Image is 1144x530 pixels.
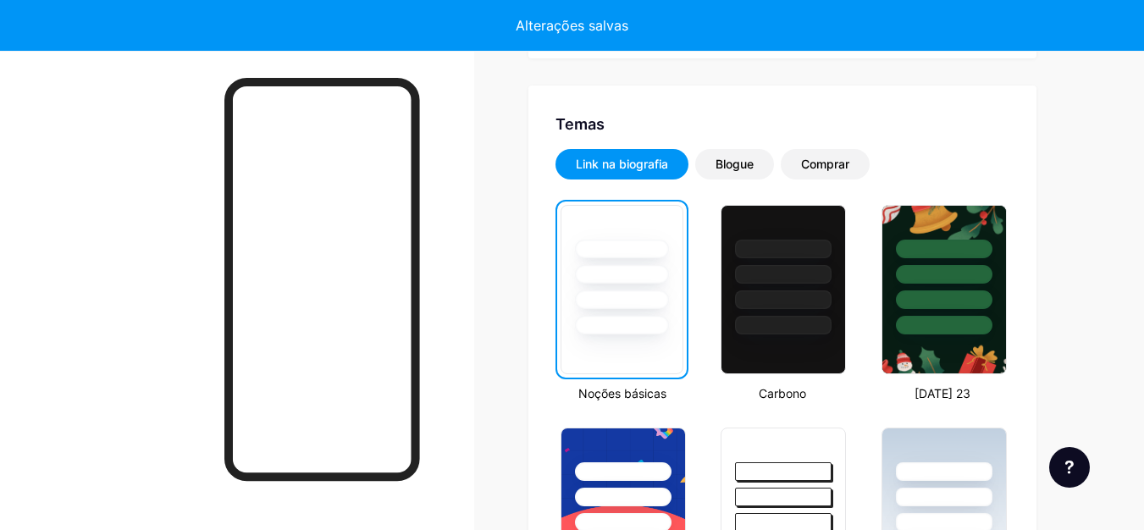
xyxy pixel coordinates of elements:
[716,157,754,171] font: Blogue
[516,17,628,34] font: Alterações salvas
[555,115,605,133] font: Temas
[915,386,970,400] font: [DATE] 23
[759,386,806,400] font: Carbono
[576,157,668,171] font: Link na biografia
[801,157,849,171] font: Comprar
[578,386,666,400] font: Noções básicas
